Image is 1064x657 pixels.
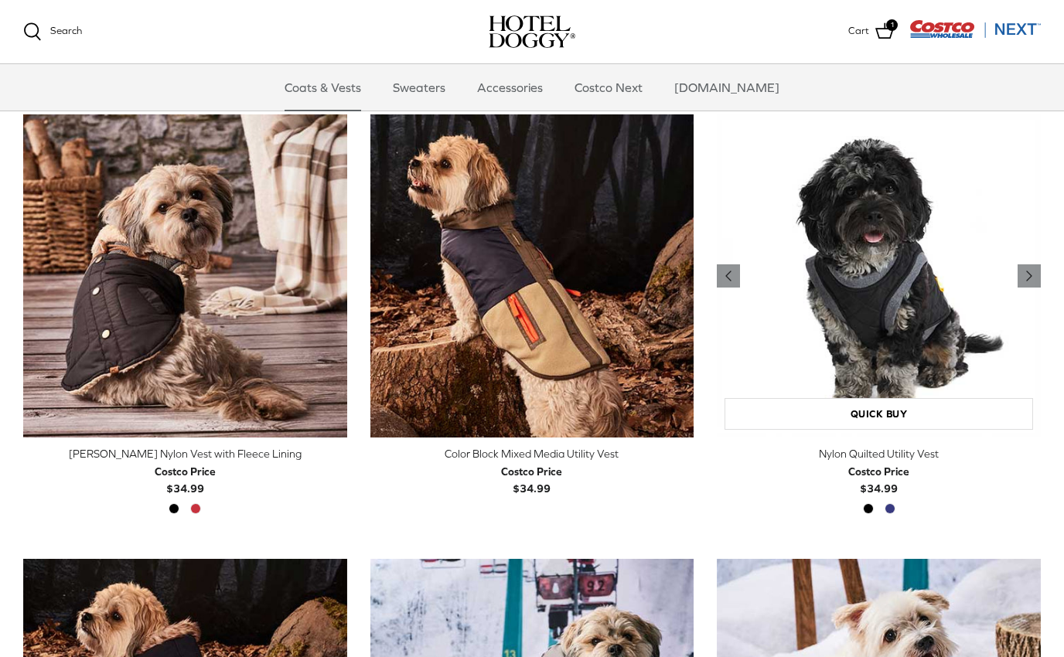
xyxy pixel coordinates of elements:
[501,463,562,495] b: $34.99
[1018,264,1041,288] a: Previous
[909,29,1041,41] a: Visit Costco Next
[379,64,459,111] a: Sweaters
[50,25,82,36] span: Search
[717,445,1041,462] div: Nylon Quilted Utility Vest
[561,64,656,111] a: Costco Next
[848,23,869,39] span: Cart
[848,22,894,42] a: Cart 1
[370,445,694,497] a: Color Block Mixed Media Utility Vest Costco Price$34.99
[271,64,375,111] a: Coats & Vests
[489,15,575,48] a: hoteldoggy.com hoteldoggycom
[717,445,1041,497] a: Nylon Quilted Utility Vest Costco Price$34.99
[717,264,740,288] a: Previous
[370,114,694,438] a: Color Block Mixed Media Utility Vest
[155,463,216,480] div: Costco Price
[717,114,1041,438] a: Nylon Quilted Utility Vest
[463,64,557,111] a: Accessories
[489,15,575,48] img: hoteldoggycom
[886,19,898,31] span: 1
[23,114,347,438] a: Melton Nylon Vest with Fleece Lining
[23,445,347,462] div: [PERSON_NAME] Nylon Vest with Fleece Lining
[848,463,909,480] div: Costco Price
[370,445,694,462] div: Color Block Mixed Media Utility Vest
[725,398,1033,430] a: Quick buy
[155,463,216,495] b: $34.99
[660,64,793,111] a: [DOMAIN_NAME]
[23,22,82,41] a: Search
[501,463,562,480] div: Costco Price
[370,114,694,438] img: tan dog wearing a blue & brown vest
[909,19,1041,39] img: Costco Next
[848,463,909,495] b: $34.99
[23,445,347,497] a: [PERSON_NAME] Nylon Vest with Fleece Lining Costco Price$34.99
